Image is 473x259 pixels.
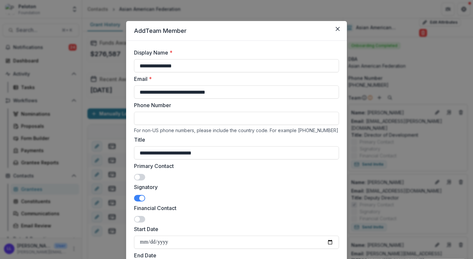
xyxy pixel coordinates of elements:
[134,128,339,133] div: For non-US phone numbers, please include the country code. For example [PHONE_NUMBER]
[134,225,335,233] label: Start Date
[134,136,335,144] label: Title
[134,101,335,109] label: Phone Number
[134,75,335,83] label: Email
[332,24,343,34] button: Close
[126,21,347,41] header: Add Team Member
[134,49,335,57] label: Display Name
[134,183,335,191] label: Signatory
[134,162,335,170] label: Primary Contact
[134,204,335,212] label: Financial Contact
